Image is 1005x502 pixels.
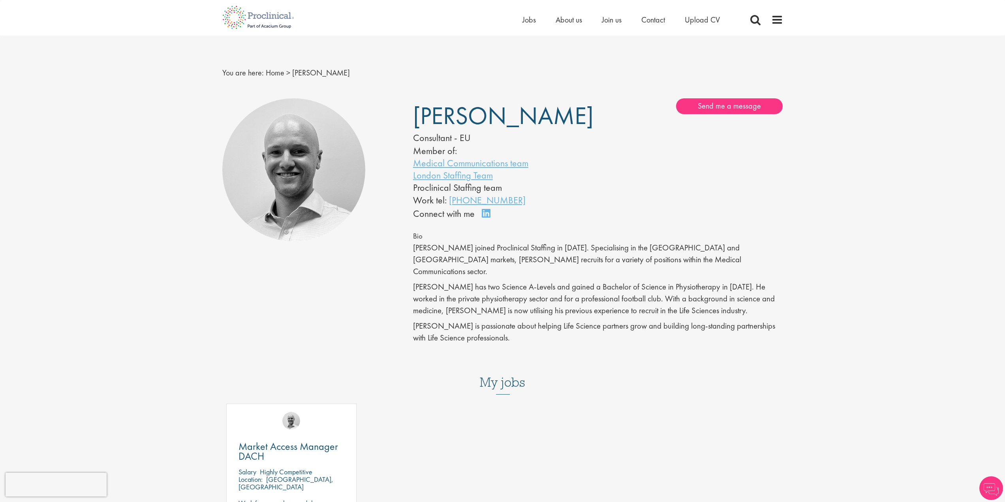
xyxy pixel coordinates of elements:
[239,442,344,461] a: Market Access Manager DACH
[222,98,366,242] img: Jake Robinson
[222,68,264,78] span: You are here:
[413,281,783,316] p: [PERSON_NAME] has two Science A-Levels and gained a Bachelor of Science in Physiotherapy in [DATE...
[602,15,622,25] a: Join us
[413,181,574,194] li: Proclinical Staffing team
[413,320,783,344] p: [PERSON_NAME] is passionate about helping Life Science partners grow and building long-standing p...
[413,194,447,206] span: Work tel:
[282,412,300,430] img: Jake Robinson
[413,145,457,157] label: Member of:
[556,15,582,25] a: About us
[641,15,665,25] a: Contact
[979,476,1003,500] img: Chatbot
[413,100,594,132] span: [PERSON_NAME]
[6,473,107,496] iframe: reCAPTCHA
[239,467,256,476] span: Salary
[449,194,526,206] a: [PHONE_NUMBER]
[413,169,493,181] a: London Staffing Team
[522,15,536,25] a: Jobs
[413,231,423,241] span: Bio
[413,131,574,145] div: Consultant - EU
[292,68,350,78] span: [PERSON_NAME]
[239,475,263,484] span: Location:
[685,15,720,25] a: Upload CV
[239,475,333,491] p: [GEOGRAPHIC_DATA], [GEOGRAPHIC_DATA]
[413,242,783,277] p: [PERSON_NAME] joined Proclinical Staffing in [DATE]. Specialising in the [GEOGRAPHIC_DATA] and [G...
[222,376,783,389] h3: My jobs
[286,68,290,78] span: >
[413,157,528,169] a: Medical Communications team
[239,440,338,463] span: Market Access Manager DACH
[260,467,312,476] p: Highly Competitive
[676,98,783,114] a: Send me a message
[266,68,284,78] a: breadcrumb link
